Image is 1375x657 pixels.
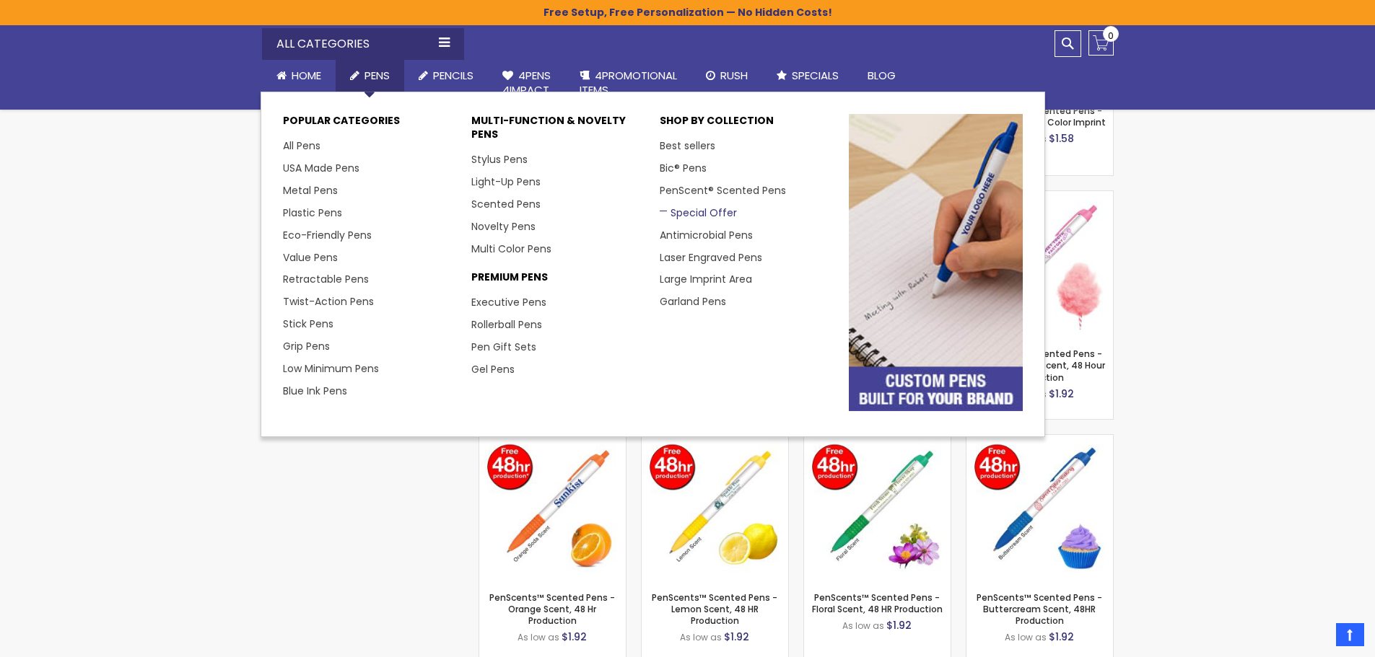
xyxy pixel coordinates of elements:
[660,228,753,242] a: Antimicrobial Pens
[471,242,551,256] a: Multi Color Pens
[660,272,752,286] a: Large Imprint Area
[262,60,336,92] a: Home
[562,630,587,644] span: $1.92
[660,294,726,309] a: Garland Pens
[479,435,626,581] img: PenScents™ Scented Pens - Orange Scent, 48 Hr Production
[642,435,788,581] img: PenScents™ Scented Pens - Lemon Scent, 48 HR Production
[804,435,951,581] img: PenScents™ Scented Pens - Floral Scent, 48 HR Production
[283,294,374,309] a: Twist-Action Pens
[1049,131,1074,146] span: $1.58
[262,28,464,60] div: All Categories
[283,384,347,398] a: Blue Ink Pens
[283,272,369,286] a: Retractable Pens
[336,60,404,92] a: Pens
[471,362,515,376] a: Gel Pens
[691,60,762,92] a: Rush
[853,60,910,92] a: Blog
[660,183,786,198] a: PenScent® Scented Pens
[471,317,542,332] a: Rollerball Pens
[365,68,390,83] span: Pens
[283,317,333,331] a: Stick Pens
[404,60,488,92] a: Pencils
[433,68,473,83] span: Pencils
[762,60,853,92] a: Specials
[283,183,338,198] a: Metal Pens
[660,250,762,265] a: Laser Engraved Pens
[471,152,528,167] a: Stylus Pens
[488,60,565,107] a: 4Pens4impact
[1005,631,1047,643] span: As low as
[283,250,338,265] a: Value Pens
[792,68,839,83] span: Specials
[660,161,707,175] a: Bic® Pens
[849,114,1023,410] img: custom-pens
[660,138,715,153] a: Best sellers
[283,114,457,135] p: Popular Categories
[720,68,748,83] span: Rush
[642,434,788,446] a: PenScents™ Scented Pens - Lemon Scent, 48 HR Production
[1049,387,1074,401] span: $1.92
[479,434,626,446] a: PenScents™ Scented Pens - Orange Scent, 48 Hr Production
[724,630,749,644] span: $1.92
[471,295,546,309] a: Executive Pens
[489,591,615,627] a: PenScents™ Scented Pens - Orange Scent, 48 Hr Production
[471,270,645,291] p: Premium Pens
[1088,30,1114,56] a: 0
[565,60,691,107] a: 4PROMOTIONALITEMS
[660,206,737,220] a: Special Offer
[283,161,359,175] a: USA Made Pens
[471,340,536,354] a: Pen Gift Sets
[283,361,379,376] a: Low Minimum Pens
[1256,618,1375,657] iframe: Google Customer Reviews
[886,618,912,632] span: $1.92
[283,138,320,153] a: All Pens
[471,114,645,149] p: Multi-Function & Novelty Pens
[842,619,884,632] span: As low as
[660,114,834,135] p: Shop By Collection
[502,68,551,97] span: 4Pens 4impact
[977,591,1102,627] a: PenScents™ Scented Pens - Buttercream Scent, 48HR Production
[580,68,677,97] span: 4PROMOTIONAL ITEMS
[1108,29,1114,43] span: 0
[652,591,777,627] a: PenScents™ Scented Pens - Lemon Scent, 48 HR Production
[283,206,342,220] a: Plastic Pens
[1049,630,1074,644] span: $1.92
[680,631,722,643] span: As low as
[518,631,559,643] span: As low as
[471,175,541,189] a: Light-Up Pens
[471,197,541,211] a: Scented Pens
[283,339,330,353] a: Grip Pens
[292,68,321,83] span: Home
[283,228,372,242] a: Eco-Friendly Pens
[868,68,896,83] span: Blog
[812,591,943,615] a: PenScents™ Scented Pens - Floral Scent, 48 HR Production
[804,434,951,446] a: PenScents™ Scented Pens - Floral Scent, 48 HR Production
[966,434,1113,446] a: PenScents™ Scented Pens - Buttercream Scent, 48HR Production
[471,219,536,234] a: Novelty Pens
[966,435,1113,581] img: PenScents™ Scented Pens - Buttercream Scent, 48HR Production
